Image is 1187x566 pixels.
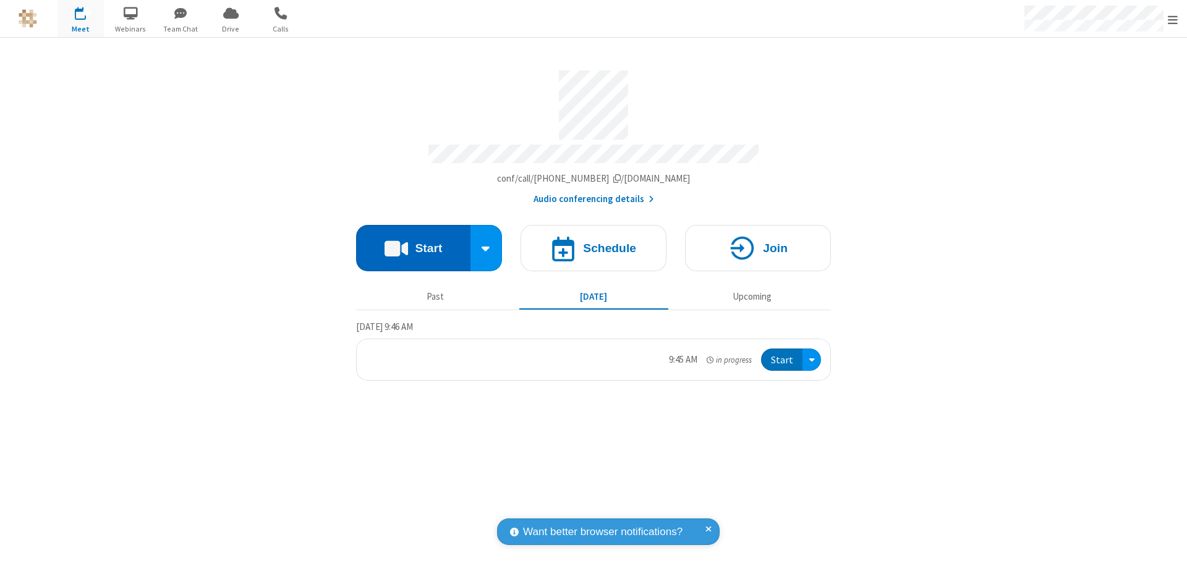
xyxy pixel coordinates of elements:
[356,61,831,206] section: Account details
[707,354,752,366] em: in progress
[583,242,636,254] h4: Schedule
[763,242,788,254] h4: Join
[521,225,666,271] button: Schedule
[83,7,91,16] div: 1
[669,353,697,367] div: 9:45 AM
[519,285,668,308] button: [DATE]
[678,285,827,308] button: Upcoming
[497,172,691,186] button: Copy my meeting room linkCopy my meeting room link
[19,9,37,28] img: QA Selenium DO NOT DELETE OR CHANGE
[523,524,683,540] span: Want better browser notifications?
[685,225,831,271] button: Join
[158,23,204,35] span: Team Chat
[208,23,254,35] span: Drive
[108,23,154,35] span: Webinars
[356,319,831,381] section: Today's Meetings
[356,321,413,332] span: [DATE] 9:46 AM
[1156,534,1178,557] iframe: Chat
[356,225,470,271] button: Start
[534,192,654,206] button: Audio conferencing details
[361,285,510,308] button: Past
[258,23,304,35] span: Calls
[57,23,104,35] span: Meet
[802,348,821,371] div: Open menu
[470,225,503,271] div: Start conference options
[761,348,802,371] button: Start
[415,242,442,254] h4: Start
[497,172,691,184] span: Copy my meeting room link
